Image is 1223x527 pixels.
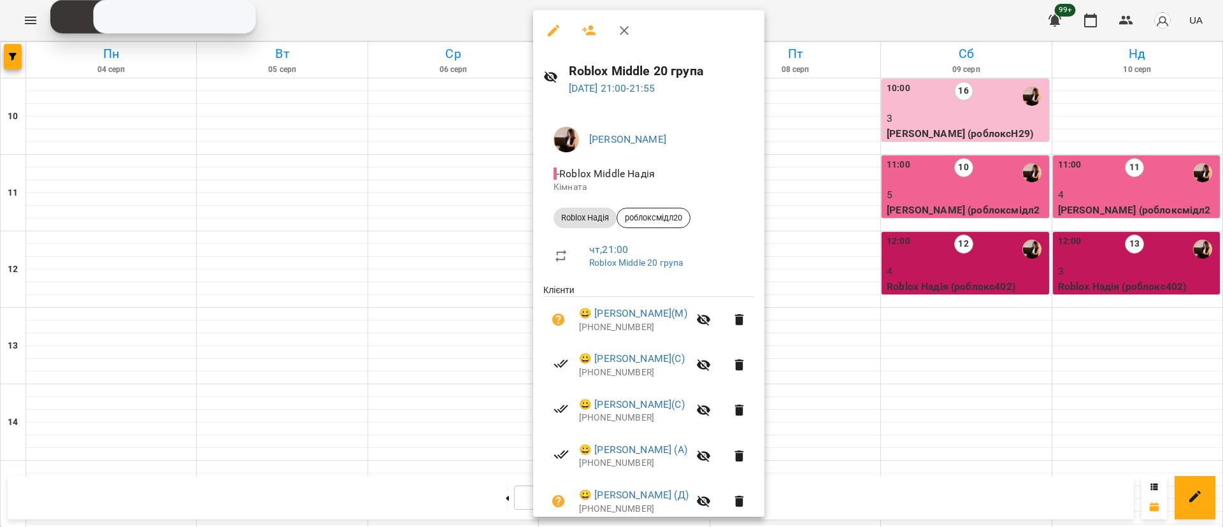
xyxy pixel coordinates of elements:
[617,208,690,228] div: роблоксмідл20
[554,181,744,194] p: Кімната
[569,61,755,81] h6: Roblox Middle 20 група
[579,306,687,321] a: 😀 [PERSON_NAME](М)
[589,133,666,145] a: [PERSON_NAME]
[589,257,683,268] a: Roblox Middle 20 група
[543,486,574,517] button: Візит ще не сплачено. Додати оплату?
[579,487,689,503] a: 😀 [PERSON_NAME] (Д)
[579,412,689,424] p: [PHONE_NUMBER]
[554,212,617,224] span: Roblox Надія
[579,351,685,366] a: 😀 [PERSON_NAME](С)
[579,503,689,516] p: [PHONE_NUMBER]
[617,212,690,224] span: роблоксмідл20
[569,82,655,94] a: [DATE] 21:00-21:55
[554,401,569,417] svg: Візит сплачено
[543,305,574,335] button: Візит ще не сплачено. Додати оплату?
[579,442,687,458] a: 😀 [PERSON_NAME] (А)
[554,168,657,180] span: - Roblox Middle Надія
[554,127,579,152] img: f1c8304d7b699b11ef2dd1d838014dff.jpg
[579,321,689,334] p: [PHONE_NUMBER]
[554,447,569,462] svg: Візит сплачено
[589,243,628,256] a: чт , 21:00
[579,457,689,470] p: [PHONE_NUMBER]
[554,356,569,372] svg: Візит сплачено
[579,397,685,412] a: 😀 [PERSON_NAME](С)
[579,366,689,379] p: [PHONE_NUMBER]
